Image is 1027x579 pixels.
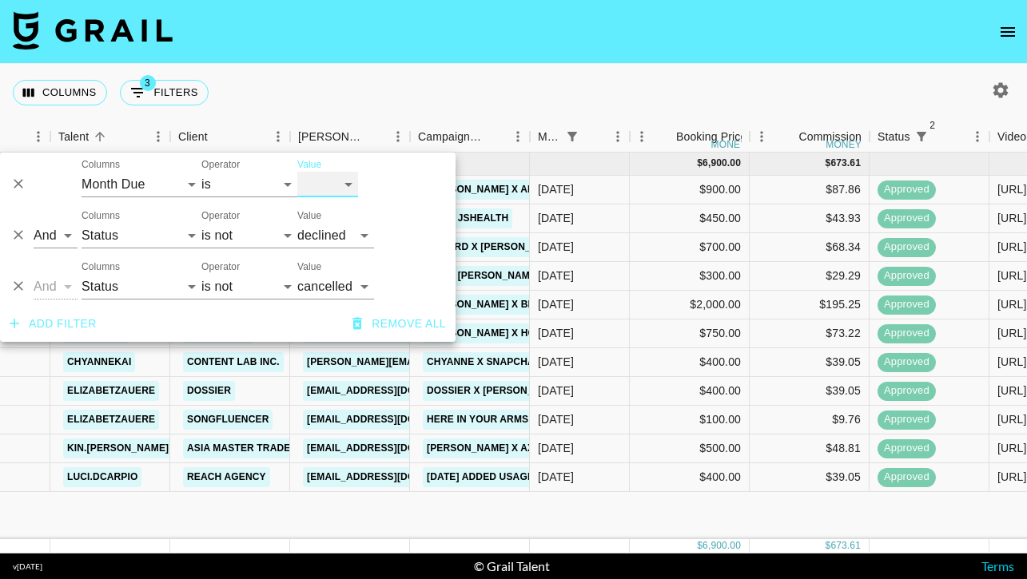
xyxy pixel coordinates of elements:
div: $500.00 [630,434,750,463]
div: Month Due [538,121,561,153]
a: [EMAIL_ADDRESS][DOMAIN_NAME] [303,410,482,430]
div: Status [878,121,910,153]
div: Mar '25 [538,411,574,427]
div: Mar '25 [538,239,574,255]
div: $400.00 [630,463,750,492]
a: [EMAIL_ADDRESS][DOMAIN_NAME] [303,381,482,401]
div: Mar '25 [538,210,574,226]
button: Sort [208,125,230,148]
span: 3 [140,75,156,91]
div: Mar '25 [538,383,574,399]
select: Logic operator [34,223,78,248]
button: Show filters [120,80,209,105]
img: Grail Talent [13,11,173,50]
span: approved [878,182,936,197]
div: [PERSON_NAME] [298,121,364,153]
div: $ [697,539,703,553]
div: money [711,140,747,149]
span: approved [878,441,936,456]
a: Asia Master Trade Co., Ltd. [183,438,341,458]
a: Dossier x [PERSON_NAME] [423,381,569,401]
a: kin.[PERSON_NAME] [63,438,173,458]
a: Chyanne x Snapchat [423,352,543,372]
div: $87.86 [750,176,870,204]
span: approved [878,240,936,255]
a: [PERSON_NAME] x Honeylove [423,323,586,343]
div: Month Due [530,121,630,153]
div: $450.00 [630,204,750,233]
button: Menu [26,125,50,149]
button: Menu [630,125,654,149]
button: Sort [484,125,506,148]
button: Show filters [910,125,933,148]
div: Booker [290,121,410,153]
div: Status [870,121,989,153]
a: BeHard x [PERSON_NAME] [423,237,567,257]
label: Operator [201,209,240,223]
span: approved [878,268,936,284]
a: Ava x JSHealth [423,208,512,228]
div: $100.00 [630,406,750,434]
div: $39.05 [750,463,870,492]
div: 673.61 [830,539,861,553]
label: Columns [82,260,120,274]
span: approved [878,470,936,485]
a: Songfluencer [183,410,273,430]
div: $400.00 [630,348,750,377]
div: $39.05 [750,348,870,377]
div: money [826,140,862,149]
div: $400.00 [630,377,750,406]
a: chyannekai [63,352,135,372]
span: approved [878,355,936,370]
div: Talent [58,121,89,153]
div: v [DATE] [13,561,42,572]
button: Menu [386,125,410,149]
a: Reach Agency [183,467,270,487]
div: 2 active filters [910,125,933,148]
a: [PERSON_NAME][EMAIL_ADDRESS][DOMAIN_NAME] [303,352,563,372]
a: elizabetzauere [63,410,159,430]
label: Value [297,260,321,274]
a: [EMAIL_ADDRESS][DOMAIN_NAME] [303,467,482,487]
label: Operator [201,260,240,274]
div: Mar '25 [538,181,574,197]
div: 673.61 [830,157,861,170]
div: $39.05 [750,377,870,406]
div: 6,900.00 [703,157,741,170]
a: Here In Your Arms - [PERSON_NAME] [423,410,623,430]
label: Columns [82,158,120,172]
button: Delete [6,172,30,196]
a: Terms [981,558,1014,573]
button: Delete [6,274,30,298]
button: Menu [146,125,170,149]
a: Ava x [PERSON_NAME] [PERSON_NAME] [423,266,628,286]
div: $43.93 [750,204,870,233]
div: $29.29 [750,262,870,291]
div: $195.25 [750,291,870,319]
div: $9.76 [750,406,870,434]
button: Sort [776,125,798,148]
button: Sort [583,125,606,148]
div: Booking Price [676,121,746,153]
span: approved [878,211,936,226]
button: Show filters [561,125,583,148]
a: Dossier [183,381,235,401]
button: Menu [506,125,530,149]
div: $73.22 [750,319,870,348]
div: 6,900.00 [703,539,741,553]
div: Mar '25 [538,354,574,370]
span: approved [878,383,936,399]
div: Commission [798,121,862,153]
label: Columns [82,209,120,223]
div: Mar '25 [538,325,574,341]
div: Mar '25 [538,469,574,485]
div: $300.00 [630,262,750,291]
a: [PERSON_NAME] x BetterHelp [423,295,590,315]
a: luci.dcarpio [63,467,141,487]
span: approved [878,412,936,427]
span: 2 [925,117,941,133]
div: Mar '25 [538,440,574,456]
a: [EMAIL_ADDRESS][DOMAIN_NAME] [303,438,482,458]
button: Menu [965,125,989,149]
a: [PERSON_NAME] x Axis-Y [423,438,557,458]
